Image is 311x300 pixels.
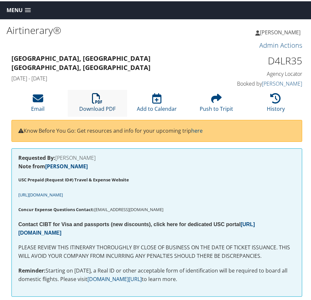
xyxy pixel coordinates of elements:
[79,95,116,111] a: Download PDF
[18,161,88,169] strong: Note from
[260,27,301,35] span: [PERSON_NAME]
[137,95,177,111] a: Add to Calendar
[18,220,255,234] span: Contact CIBT for Visa and passports (new discounts), click here for dedicated USC portal
[11,53,151,71] strong: [GEOGRAPHIC_DATA], [GEOGRAPHIC_DATA] [GEOGRAPHIC_DATA], [GEOGRAPHIC_DATA]
[18,125,295,134] p: Know Before You Go: Get resources and info for your upcoming trip
[212,69,302,76] h4: Agency Locator
[18,242,295,259] p: PLEASE REVIEW THIS ITINERARY THOROUGHLY BY CLOSE OF BUSINESS ON THE DATE OF TICKET ISSUANCE. THIS...
[3,4,34,14] a: Menu
[18,266,46,273] strong: Reminder:
[18,265,295,282] p: Starting on [DATE], a Real ID or other acceptable form of identification will be required to boar...
[18,220,255,234] a: [URL][DOMAIN_NAME]
[7,6,23,12] span: Menu
[191,126,203,133] a: here
[31,95,45,111] a: Email
[18,205,94,211] strong: Concur Expense Questions Contact:
[18,175,129,181] strong: USC Prepaid (Request ID#) Travel & Expense Website
[87,274,142,281] a: [DOMAIN_NAME][URL]
[267,95,285,111] a: History
[18,191,63,196] span: [URL][DOMAIN_NAME]
[7,22,157,36] h1: Airtinerary®
[18,205,163,211] span: [EMAIL_ADDRESS][DOMAIN_NAME]
[11,74,202,81] h4: [DATE] - [DATE]
[259,40,302,48] a: Admin Actions
[18,153,55,160] strong: Requested By:
[200,95,233,111] a: Push to Tripit
[212,79,302,86] h4: Booked by
[262,79,302,86] a: [PERSON_NAME]
[212,53,302,66] h1: D4LR35
[18,190,63,197] a: [URL][DOMAIN_NAME]
[18,154,295,159] h4: [PERSON_NAME]
[45,161,88,169] a: [PERSON_NAME]
[255,21,307,41] a: [PERSON_NAME]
